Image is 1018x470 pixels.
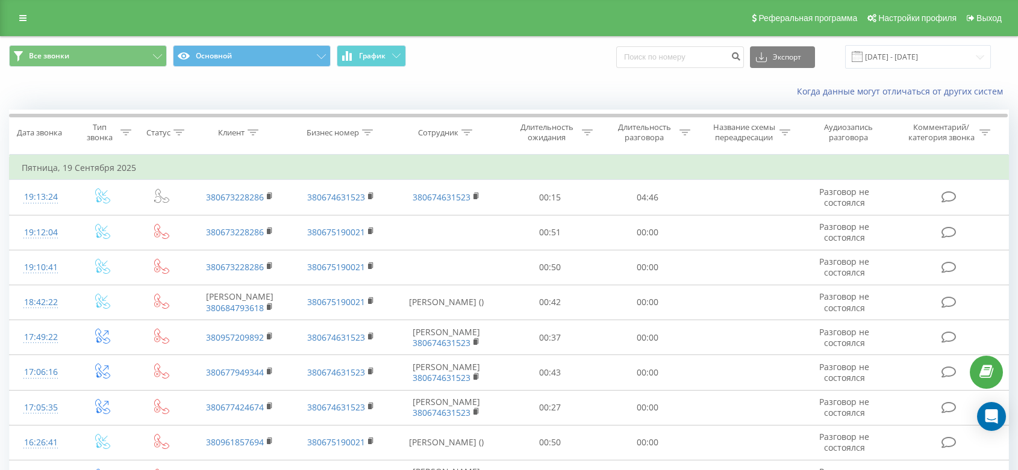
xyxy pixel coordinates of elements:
td: 00:00 [599,215,696,250]
td: 00:15 [501,180,599,215]
button: Экспорт [750,46,815,68]
div: Open Intercom Messenger [977,402,1006,431]
div: Аудиозапись разговора [810,122,888,143]
div: 19:10:41 [22,256,60,279]
div: Статус [146,128,170,138]
td: 00:00 [599,250,696,285]
span: Настройки профиля [878,13,957,23]
td: 00:50 [501,425,599,460]
div: Сотрудник [418,128,458,138]
td: Пятница, 19 Сентября 2025 [10,156,1009,180]
a: 380673228286 [206,191,264,203]
a: 380674631523 [413,407,470,418]
button: Основной [173,45,331,67]
a: 380674631523 [307,366,365,378]
span: Разговор не состоялся [819,221,869,243]
a: 380677424674 [206,401,264,413]
div: Название схемы переадресации [712,122,776,143]
div: 17:05:35 [22,396,60,419]
a: 380675190021 [307,296,365,308]
span: Реферальная программа [758,13,857,23]
div: Длительность ожидания [514,122,579,143]
button: Все звонки [9,45,167,67]
input: Поиск по номеру [616,46,744,68]
td: 00:43 [501,355,599,390]
td: 00:37 [501,320,599,355]
td: 00:00 [599,320,696,355]
span: Разговор не состоялся [819,326,869,348]
a: 380674631523 [413,337,470,348]
a: 380675190021 [307,226,365,238]
a: 380673228286 [206,261,264,273]
div: 19:13:24 [22,185,60,209]
span: Разговор не состоялся [819,186,869,208]
a: 380674631523 [307,191,365,203]
td: [PERSON_NAME] () [392,285,501,320]
td: 00:51 [501,215,599,250]
td: [PERSON_NAME] () [392,425,501,460]
td: 04:46 [599,180,696,215]
a: 380961857694 [206,436,264,448]
td: [PERSON_NAME] [392,355,501,390]
span: Разговор не состоялся [819,291,869,313]
div: Длительность разговора [612,122,676,143]
div: 18:42:22 [22,291,60,314]
a: 380675190021 [307,436,365,448]
div: Клиент [218,128,245,138]
td: 00:00 [599,285,696,320]
a: 380674631523 [413,372,470,383]
div: 16:26:41 [22,431,60,454]
td: [PERSON_NAME] [392,390,501,425]
a: 380675190021 [307,261,365,273]
td: 00:42 [501,285,599,320]
a: Когда данные могут отличаться от других систем [797,85,1009,97]
td: [PERSON_NAME] [392,320,501,355]
td: 00:50 [501,250,599,285]
a: 380674631523 [307,401,365,413]
a: 380674631523 [413,191,470,203]
span: Разговор не состоялся [819,431,869,453]
a: 380674631523 [307,332,365,343]
span: Разговор не состоялся [819,256,869,278]
td: 00:00 [599,390,696,425]
button: График [337,45,406,67]
div: 17:06:16 [22,360,60,384]
a: 380957209892 [206,332,264,343]
span: Разговор не состоялся [819,396,869,418]
div: 19:12:04 [22,221,60,244]
td: 00:27 [501,390,599,425]
td: 00:00 [599,425,696,460]
td: [PERSON_NAME] [189,285,290,320]
a: 380677949344 [206,366,264,378]
span: Выход [976,13,1002,23]
div: Бизнес номер [307,128,359,138]
a: 380684793618 [206,302,264,314]
div: Тип звонка [83,122,117,143]
div: Дата звонка [17,128,62,138]
a: 380673228286 [206,226,264,238]
div: Комментарий/категория звонка [906,122,976,143]
span: График [359,52,386,60]
span: Разговор не состоялся [819,361,869,383]
td: 00:00 [599,355,696,390]
span: Все звонки [29,51,69,61]
div: 17:49:22 [22,326,60,349]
